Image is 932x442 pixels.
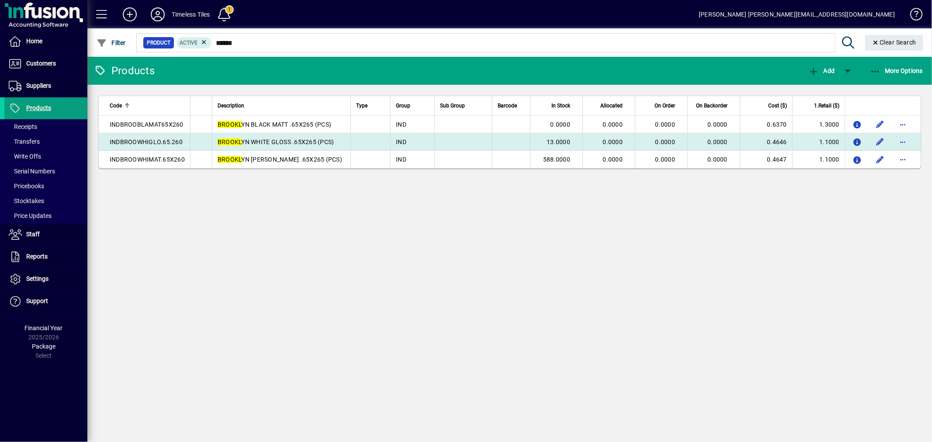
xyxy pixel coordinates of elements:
[218,101,244,110] span: Description
[865,35,924,51] button: Clear
[768,101,787,110] span: Cost ($)
[177,37,211,48] mat-chip: Activation Status: Active
[4,246,87,268] a: Reports
[180,40,198,46] span: Active
[9,138,40,145] span: Transfers
[440,101,487,110] div: Sub Group
[868,63,925,79] button: More Options
[872,39,917,46] span: Clear Search
[356,101,367,110] span: Type
[792,116,845,133] td: 1.3000
[26,231,40,238] span: Staff
[26,82,51,89] span: Suppliers
[218,156,242,163] em: BROOKL
[396,138,406,145] span: IND
[4,149,87,164] a: Write Offs
[4,193,87,208] a: Stocktakes
[4,290,87,312] a: Support
[218,156,342,163] span: YN [PERSON_NAME] .65X265 (PCS)
[708,156,728,163] span: 0.0000
[4,31,87,52] a: Home
[536,101,578,110] div: In Stock
[94,64,155,78] div: Products
[218,101,345,110] div: Description
[655,121,676,128] span: 0.0000
[110,156,185,163] span: INDBROOWHIMAT.65X260
[110,121,184,128] span: INDBROOBLAMAT65X260
[110,138,183,145] span: INDBROOWHIGLO.65.260
[4,164,87,179] a: Serial Numbers
[547,138,570,145] span: 13.0000
[699,7,895,21] div: [PERSON_NAME] [PERSON_NAME][EMAIL_ADDRESS][DOMAIN_NAME]
[9,197,44,204] span: Stocktakes
[172,7,210,21] div: Timeless Tiles
[4,134,87,149] a: Transfers
[144,7,172,22] button: Profile
[870,67,923,74] span: More Options
[806,63,837,79] button: Add
[32,343,55,350] span: Package
[655,138,676,145] span: 0.0000
[808,67,835,74] span: Add
[9,123,37,130] span: Receipts
[4,224,87,245] a: Staff
[4,53,87,75] a: Customers
[896,152,910,166] button: More options
[792,151,845,168] td: 1.1000
[708,121,728,128] span: 0.0000
[218,121,242,128] em: BROOKL
[740,151,792,168] td: 0.4647
[25,325,63,331] span: Financial Year
[218,138,242,145] em: BROOKL
[498,101,517,110] span: Barcode
[696,101,728,110] span: On Backorder
[603,156,623,163] span: 0.0000
[740,116,792,133] td: 0.6370
[26,38,42,45] span: Home
[4,75,87,97] a: Suppliers
[600,101,623,110] span: Allocated
[498,101,525,110] div: Barcode
[396,101,429,110] div: Group
[396,156,406,163] span: IND
[588,101,631,110] div: Allocated
[26,297,48,304] span: Support
[9,153,41,160] span: Write Offs
[543,156,570,163] span: 588.0000
[440,101,465,110] span: Sub Group
[814,101,839,110] span: 1.Retail ($)
[603,121,623,128] span: 0.0000
[218,138,334,145] span: YN WHITE GLOSS .65X265 (PCS)
[896,117,910,131] button: More options
[873,152,887,166] button: Edit
[551,101,570,110] span: In Stock
[896,135,910,149] button: More options
[9,183,44,190] span: Pricebooks
[26,60,56,67] span: Customers
[9,168,55,175] span: Serial Numbers
[110,101,185,110] div: Code
[94,35,128,51] button: Filter
[9,212,52,219] span: Price Updates
[655,101,675,110] span: On Order
[4,179,87,193] a: Pricebooks
[4,268,87,290] a: Settings
[4,119,87,134] a: Receipts
[116,7,144,22] button: Add
[26,253,48,260] span: Reports
[218,121,331,128] span: YN BLACK MATT .65X265 (PCS)
[110,101,122,110] span: Code
[873,135,887,149] button: Edit
[708,138,728,145] span: 0.0000
[873,117,887,131] button: Edit
[147,38,170,47] span: Product
[792,133,845,151] td: 1.1000
[4,208,87,223] a: Price Updates
[26,275,49,282] span: Settings
[26,104,51,111] span: Products
[904,2,921,30] a: Knowledge Base
[603,138,623,145] span: 0.0000
[396,101,410,110] span: Group
[551,121,571,128] span: 0.0000
[641,101,683,110] div: On Order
